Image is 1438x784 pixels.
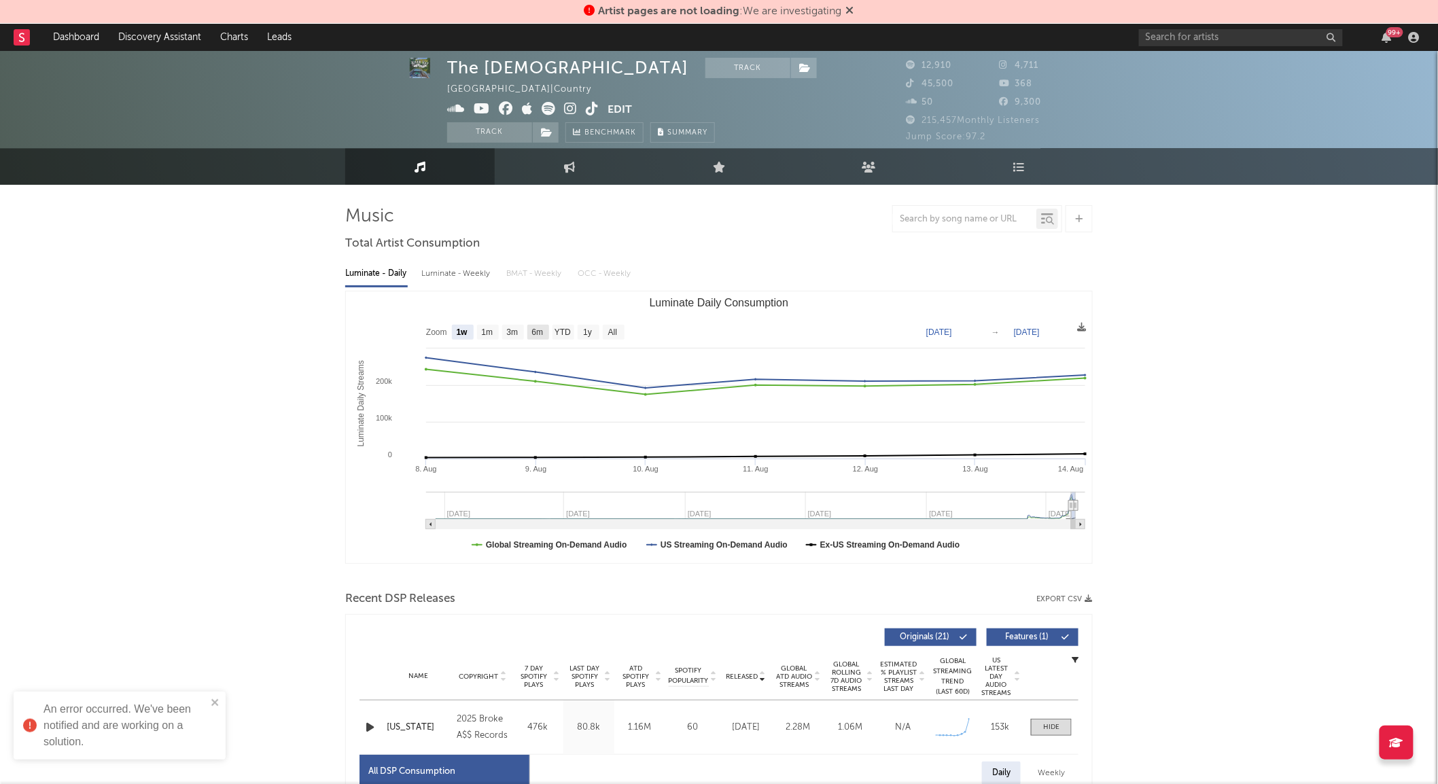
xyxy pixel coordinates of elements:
div: All DSP Consumption [368,764,455,780]
span: Originals ( 21 ) [894,633,956,641]
button: Summary [650,122,715,143]
a: Leads [258,24,301,51]
text: 6m [532,328,544,338]
span: 7 Day Spotify Plays [516,664,552,689]
text: 0 [388,450,392,459]
span: Dismiss [846,6,854,17]
text: 9. Aug [525,465,546,473]
span: Recent DSP Releases [345,591,455,607]
span: 50 [906,98,933,107]
div: [DATE] [723,721,769,734]
button: Originals(21) [885,628,977,646]
div: 1.06M [828,721,873,734]
button: Features(1) [987,628,1078,646]
button: 99+ [1382,32,1392,43]
div: 2.28M [775,721,821,734]
text: YTD [555,328,571,338]
span: Features ( 1 ) [996,633,1058,641]
text: [DATE] [926,327,952,337]
span: 9,300 [1000,98,1042,107]
span: ATD Spotify Plays [618,664,654,689]
text: 1y [583,328,592,338]
span: : We are investigating [599,6,842,17]
div: Luminate - Weekly [421,262,493,285]
text: 8. Aug [415,465,436,473]
text: 1w [457,328,468,338]
text: All [608,328,617,338]
div: 476k [516,721,560,734]
text: Global Streaming On-Demand Audio [486,540,627,550]
input: Search by song name or URL [893,214,1036,225]
span: Global Rolling 7D Audio Streams [828,660,865,693]
a: [US_STATE] [387,721,450,734]
text: Ex-US Streaming On-Demand Audio [820,540,960,550]
div: 99 + [1386,27,1403,37]
div: 80.8k [567,721,611,734]
span: Copyright [459,673,498,681]
text: Luminate Daily Consumption [650,297,789,308]
a: Charts [211,24,258,51]
span: Benchmark [584,125,636,141]
text: 1m [482,328,493,338]
span: US Latest Day Audio Streams [980,656,1013,697]
text: 14. Aug [1058,465,1083,473]
span: 368 [1000,79,1033,88]
span: Total Artist Consumption [345,236,480,252]
a: Benchmark [565,122,644,143]
text: 13. Aug [963,465,988,473]
a: Dashboard [43,24,109,51]
span: Estimated % Playlist Streams Last Day [880,660,917,693]
span: Summary [667,129,707,137]
div: [GEOGRAPHIC_DATA] | Country [447,82,607,98]
text: → [992,327,1000,337]
span: 4,711 [1000,61,1039,70]
div: Luminate - Daily [345,262,408,285]
button: Edit [608,102,632,119]
span: Global ATD Audio Streams [775,664,813,689]
span: 12,910 [906,61,951,70]
span: 215,457 Monthly Listeners [906,116,1040,125]
text: 200k [376,377,392,385]
div: The [DEMOGRAPHIC_DATA] [447,58,688,78]
div: Name [387,671,450,681]
span: Jump Score: 97.2 [906,132,985,141]
span: Artist pages are not loading [599,6,740,17]
button: Track [447,122,532,143]
text: 10. Aug [633,465,659,473]
a: Discovery Assistant [109,24,211,51]
div: 153k [980,721,1021,734]
div: An error occurred. We've been notified and are working on a solution. [43,701,207,750]
button: close [211,697,220,710]
div: N/A [880,721,926,734]
text: 3m [507,328,519,338]
text: 100k [376,414,392,422]
button: Export CSV [1036,595,1093,603]
svg: Luminate Daily Consumption [346,291,1092,563]
text: US Streaming On-Demand Audio [661,540,788,550]
span: 45,500 [906,79,953,88]
div: Global Streaming Trend (Last 60D) [932,656,973,697]
input: Search for artists [1139,29,1343,46]
div: 2025 Broke A$$ Records [457,711,509,744]
text: 12. Aug [853,465,878,473]
text: [DATE] [1014,327,1040,337]
text: 11. Aug [743,465,768,473]
div: 60 [669,721,716,734]
span: Released [726,673,758,681]
span: Last Day Spotify Plays [567,664,603,689]
div: 1.16M [618,721,662,734]
text: Luminate Daily Streams [356,360,366,446]
button: Track [705,58,790,78]
text: Zoom [426,328,447,338]
span: Spotify Popularity [669,666,709,686]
